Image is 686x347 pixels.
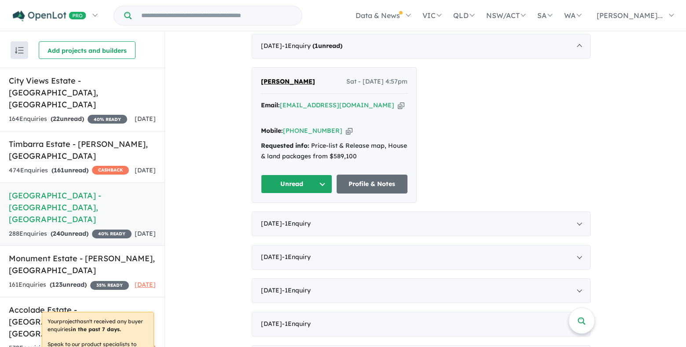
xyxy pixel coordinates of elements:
[50,281,87,289] strong: ( unread)
[252,278,591,303] div: [DATE]
[261,77,315,87] a: [PERSON_NAME]
[9,114,127,124] div: 164 Enquir ies
[51,115,84,123] strong: ( unread)
[71,326,121,332] b: in the past 7 days.
[90,281,129,290] span: 35 % READY
[135,166,156,174] span: [DATE]
[9,304,156,340] h5: Accolade Estate - [GEOGRAPHIC_DATA] , [GEOGRAPHIC_DATA]
[346,126,352,135] button: Copy
[315,42,318,50] span: 1
[39,41,136,59] button: Add projects and builders
[282,219,311,227] span: - 1 Enquir y
[9,252,156,276] h5: Monument Estate - [PERSON_NAME] , [GEOGRAPHIC_DATA]
[53,230,64,237] span: 240
[135,115,156,123] span: [DATE]
[252,212,591,236] div: [DATE]
[252,245,591,270] div: [DATE]
[597,11,663,20] span: [PERSON_NAME]...
[92,166,129,175] span: CASHBACK
[9,190,156,225] h5: [GEOGRAPHIC_DATA] - [GEOGRAPHIC_DATA] , [GEOGRAPHIC_DATA]
[261,101,280,109] strong: Email:
[283,127,342,135] a: [PHONE_NUMBER]
[282,42,342,50] span: - 1 Enquir y
[15,47,24,54] img: sort.svg
[9,229,132,239] div: 288 Enquir ies
[52,281,62,289] span: 123
[346,77,407,87] span: Sat - [DATE] 4:57pm
[282,320,311,328] span: - 1 Enquir y
[51,166,88,174] strong: ( unread)
[13,11,86,22] img: Openlot PRO Logo White
[280,101,394,109] a: [EMAIL_ADDRESS][DOMAIN_NAME]
[88,115,127,124] span: 40 % READY
[282,286,311,294] span: - 1 Enquir y
[9,280,129,290] div: 161 Enquir ies
[135,281,156,289] span: [DATE]
[252,34,591,58] div: [DATE]
[135,230,156,237] span: [DATE]
[92,230,132,238] span: 40 % READY
[261,141,407,162] div: Price-list & Release map, House & land packages from $589,100
[261,127,283,135] strong: Mobile:
[337,175,408,194] a: Profile & Notes
[133,6,300,25] input: Try estate name, suburb, builder or developer
[252,312,591,336] div: [DATE]
[48,318,148,333] p: Your project hasn't received any buyer enquiries
[261,142,309,150] strong: Requested info:
[398,101,404,110] button: Copy
[9,138,156,162] h5: Timbarra Estate - [PERSON_NAME] , [GEOGRAPHIC_DATA]
[9,165,129,176] div: 474 Enquir ies
[261,175,332,194] button: Unread
[261,77,315,85] span: [PERSON_NAME]
[9,75,156,110] h5: City Views Estate - [GEOGRAPHIC_DATA] , [GEOGRAPHIC_DATA]
[53,115,60,123] span: 22
[312,42,342,50] strong: ( unread)
[54,166,64,174] span: 161
[282,253,311,261] span: - 1 Enquir y
[51,230,88,237] strong: ( unread)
